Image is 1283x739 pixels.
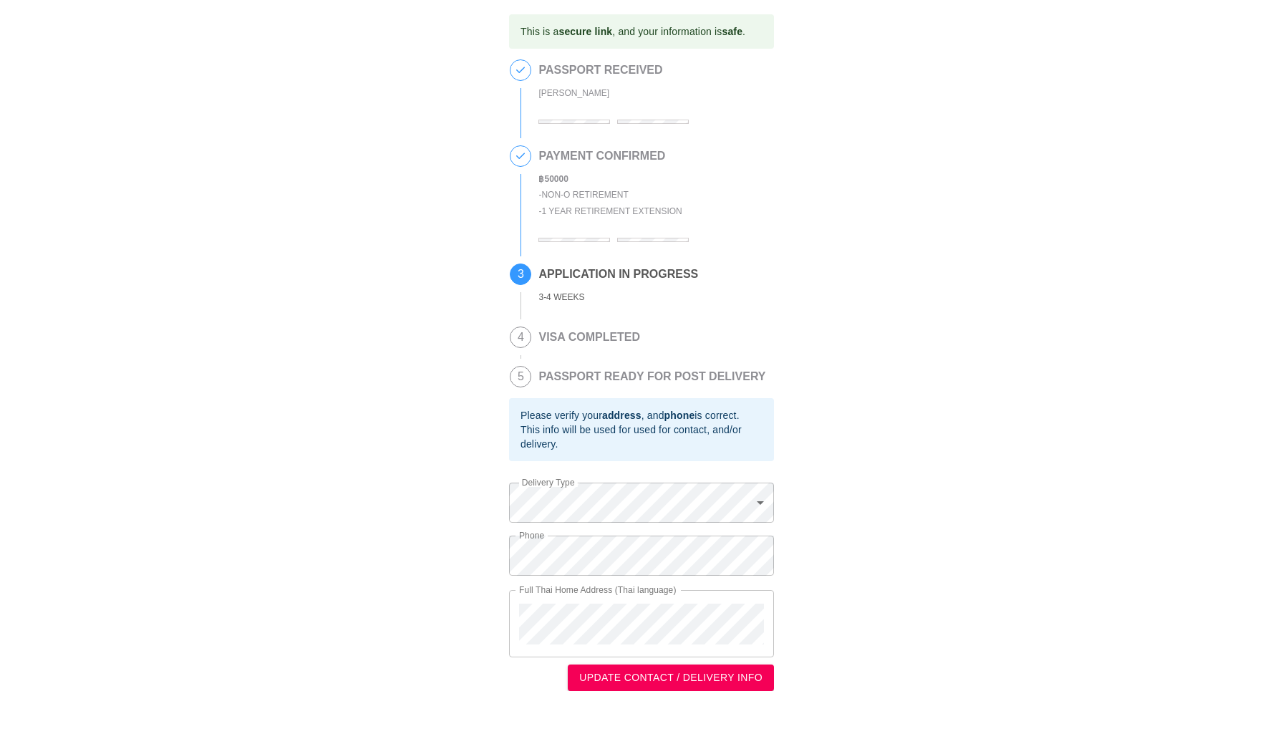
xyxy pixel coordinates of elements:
[722,26,742,37] b: safe
[538,203,696,220] div: - 1 Year Retirement Extension
[538,268,698,281] h2: APPLICATION IN PROGRESS
[664,410,695,421] b: phone
[538,370,765,383] h2: PASSPORT READY FOR POST DELIVERY
[538,289,698,306] div: 3-4 WEEKS
[510,60,531,80] span: 1
[579,669,762,687] span: UPDATE CONTACT / DELIVERY INFO
[521,19,745,44] div: This is a , and your information is .
[538,85,696,102] div: [PERSON_NAME]
[538,64,696,77] h2: PASSPORT RECEIVED
[538,331,640,344] h2: VISA COMPLETED
[510,146,531,166] span: 2
[538,187,696,203] div: - NON-O Retirement
[568,665,774,691] button: UPDATE CONTACT / DELIVERY INFO
[510,367,531,387] span: 5
[558,26,612,37] b: secure link
[521,408,762,422] div: Please verify your , and is correct.
[538,150,696,163] h2: PAYMENT CONFIRMED
[538,174,568,184] b: ฿ 50000
[602,410,641,421] b: address
[521,422,762,451] div: This info will be used for used for contact, and/or delivery.
[510,327,531,347] span: 4
[510,264,531,284] span: 3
